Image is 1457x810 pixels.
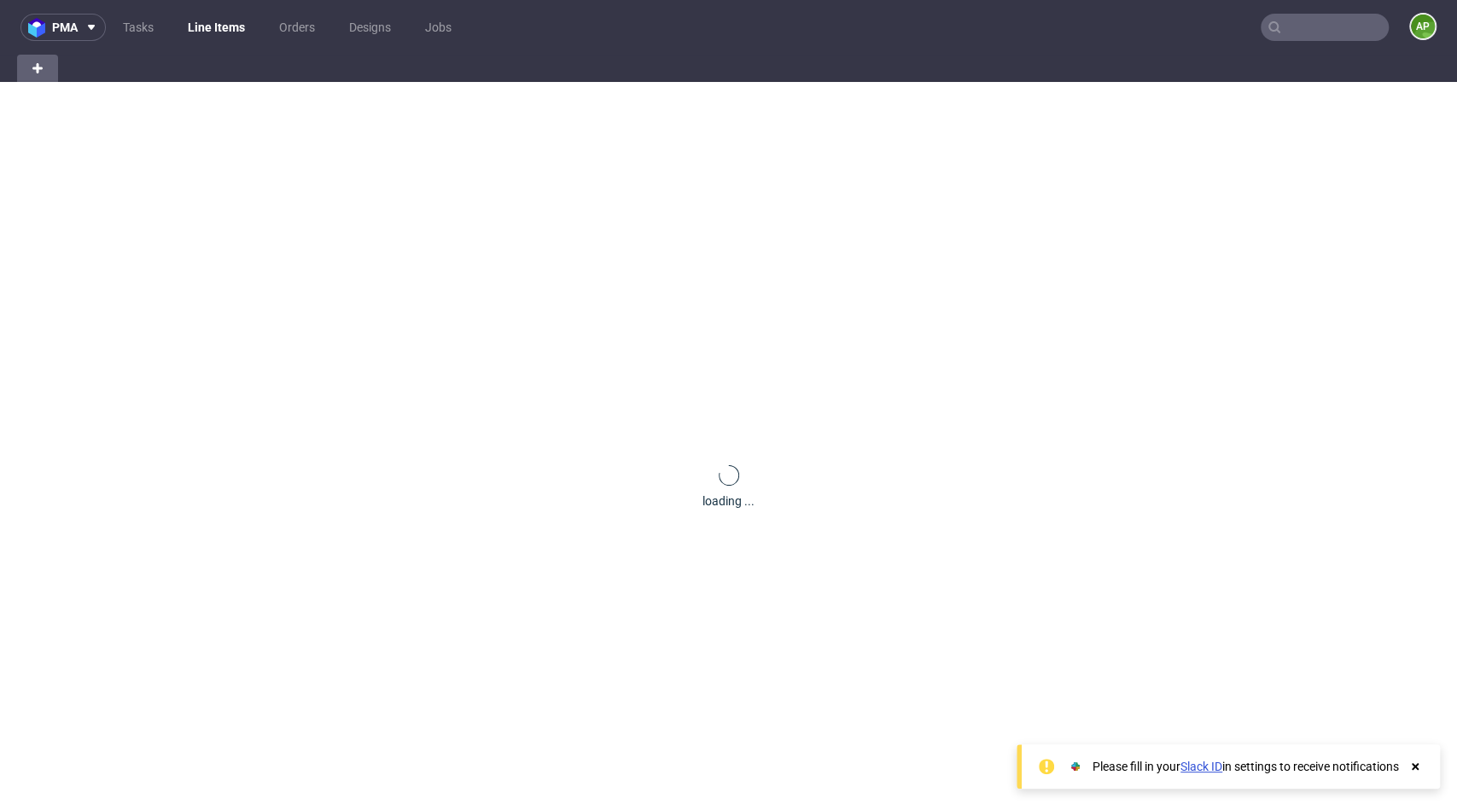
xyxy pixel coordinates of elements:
[20,14,106,41] button: pma
[28,18,52,38] img: logo
[113,14,164,41] a: Tasks
[1411,15,1435,38] figcaption: AP
[178,14,255,41] a: Line Items
[339,14,401,41] a: Designs
[702,492,755,510] div: loading ...
[52,21,78,33] span: pma
[269,14,325,41] a: Orders
[415,14,462,41] a: Jobs
[1093,758,1399,775] div: Please fill in your in settings to receive notifications
[1067,758,1084,775] img: Slack
[1180,760,1222,773] a: Slack ID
